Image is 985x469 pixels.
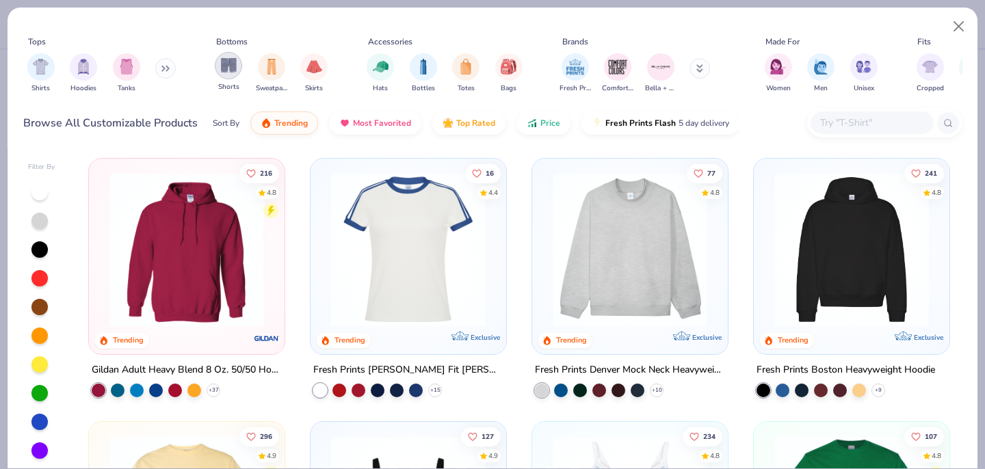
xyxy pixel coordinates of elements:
[256,53,287,94] button: filter button
[683,427,722,446] button: Like
[300,53,328,94] div: filter for Skirts
[486,170,494,176] span: 16
[256,53,287,94] div: filter for Sweatpants
[546,172,714,327] img: f5d85501-0dbb-4ee4-b115-c08fa3845d83
[416,59,431,75] img: Bottles Image
[925,433,937,440] span: 107
[602,53,633,94] div: filter for Comfort Colors
[324,172,492,327] img: e5540c4d-e74a-4e58-9a52-192fe86bec9f
[679,116,729,131] span: 5 day delivery
[113,53,140,94] button: filter button
[118,83,135,94] span: Tanks
[430,386,441,394] span: + 15
[213,117,239,129] div: Sort By
[261,118,272,129] img: trending.gif
[692,333,722,342] span: Exclusive
[27,53,55,94] div: filter for Shirts
[854,83,874,94] span: Unisex
[713,172,882,327] img: a90f7c54-8796-4cb2-9d6e-4e9644cfe0fe
[103,172,271,327] img: 01756b78-01f6-4cc6-8d8a-3c30c1a0c8ac
[501,59,516,75] img: Bags Image
[488,451,498,461] div: 4.9
[765,36,800,48] div: Made For
[581,111,739,135] button: Fresh Prints Flash5 day delivery
[461,427,501,446] button: Like
[819,115,924,131] input: Try "T-Shirt"
[488,187,498,198] div: 4.4
[540,118,560,129] span: Price
[373,59,389,75] img: Hats Image
[452,53,480,94] div: filter for Totes
[765,53,792,94] button: filter button
[70,53,97,94] button: filter button
[339,118,350,129] img: most_fav.gif
[329,111,421,135] button: Most Favorited
[412,83,435,94] span: Bottles
[922,59,938,75] img: Cropped Image
[565,57,586,77] img: Fresh Prints Image
[27,53,55,94] button: filter button
[560,53,591,94] div: filter for Fresh Prints
[592,118,603,129] img: flash.gif
[92,362,282,379] div: Gildan Adult Heavy Blend 8 Oz. 50/50 Hooded Sweatshirt
[267,187,277,198] div: 4.8
[807,53,835,94] button: filter button
[250,111,318,135] button: Trending
[645,83,677,94] span: Bella + Canvas
[216,36,248,48] div: Bottoms
[651,57,671,77] img: Bella + Canvas Image
[946,14,972,40] button: Close
[651,386,661,394] span: + 10
[23,115,198,131] div: Browse All Customizable Products
[516,111,570,135] button: Price
[240,427,280,446] button: Like
[313,362,503,379] div: Fresh Prints [PERSON_NAME] Fit [PERSON_NAME] Shirt with Stripes
[70,53,97,94] div: filter for Hoodies
[932,451,941,461] div: 4.8
[300,53,328,94] button: filter button
[432,111,505,135] button: Top Rated
[807,53,835,94] div: filter for Men
[932,187,941,198] div: 4.8
[850,53,878,94] div: filter for Unisex
[917,53,944,94] button: filter button
[458,83,475,94] span: Totes
[274,118,308,129] span: Trending
[31,83,50,94] span: Shirts
[221,57,237,73] img: Shorts Image
[605,118,676,129] span: Fresh Prints Flash
[925,170,937,176] span: 241
[917,53,944,94] div: filter for Cropped
[767,172,936,327] img: 91acfc32-fd48-4d6b-bdad-a4c1a30ac3fc
[209,386,219,394] span: + 37
[560,53,591,94] button: filter button
[28,36,46,48] div: Tops
[850,53,878,94] button: filter button
[770,59,786,75] img: Women Image
[306,59,322,75] img: Skirts Image
[492,172,661,327] img: 77058d13-6681-46a4-a602-40ee85a356b7
[253,325,280,352] img: Gildan logo
[410,53,437,94] button: filter button
[607,57,628,77] img: Comfort Colors Image
[917,83,944,94] span: Cropped
[645,53,677,94] button: filter button
[215,52,242,92] div: filter for Shorts
[264,59,279,75] img: Sweatpants Image
[562,36,588,48] div: Brands
[917,36,931,48] div: Fits
[535,362,725,379] div: Fresh Prints Denver Mock Neck Heavyweight Sweatshirt
[367,53,394,94] div: filter for Hats
[482,433,494,440] span: 127
[353,118,411,129] span: Most Favorited
[218,82,239,92] span: Shorts
[602,83,633,94] span: Comfort Colors
[703,433,715,440] span: 234
[215,53,242,94] button: filter button
[305,83,323,94] span: Skirts
[757,362,935,379] div: Fresh Prints Boston Heavyweight Hoodie
[443,118,454,129] img: TopRated.gif
[710,187,720,198] div: 4.8
[813,59,828,75] img: Men Image
[560,83,591,94] span: Fresh Prints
